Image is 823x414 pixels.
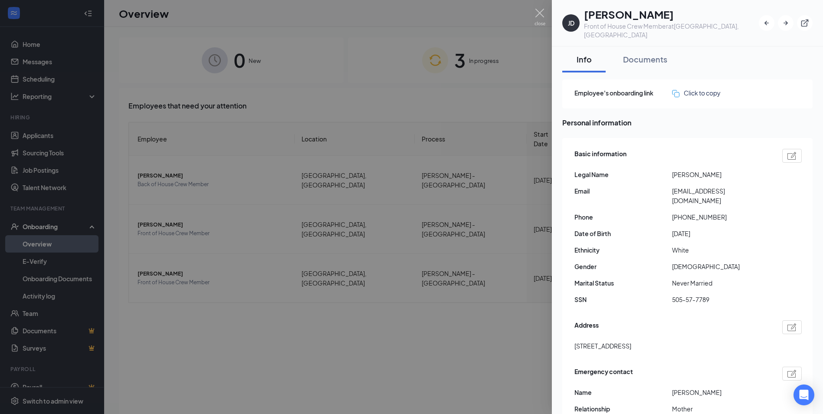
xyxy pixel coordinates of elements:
span: Legal Name [574,170,672,179]
span: Marital Status [574,278,672,288]
span: Mother [672,404,770,414]
span: [PERSON_NAME] [672,170,770,179]
div: JD [568,19,574,27]
button: ArrowLeftNew [759,15,774,31]
span: Basic information [574,149,626,163]
span: Never Married [672,278,770,288]
button: ArrowRight [778,15,793,31]
div: Front of House Crew Member at [GEOGRAPHIC_DATA], [GEOGRAPHIC_DATA] [584,22,759,39]
button: Click to copy [672,88,721,98]
img: click-to-copy.71757273a98fde459dfc.svg [672,90,679,97]
div: Open Intercom Messenger [793,384,814,405]
span: Address [574,320,599,334]
h1: [PERSON_NAME] [584,7,759,22]
span: Name [574,388,672,397]
div: Info [571,54,597,65]
span: Relationship [574,404,672,414]
span: [PERSON_NAME] [672,388,770,397]
span: White [672,245,770,255]
span: Date of Birth [574,229,672,238]
span: SSN [574,295,672,304]
span: Employee's onboarding link [574,88,672,98]
span: Ethnicity [574,245,672,255]
span: Personal information [562,117,813,128]
span: Gender [574,262,672,271]
svg: ExternalLink [800,19,809,27]
span: [EMAIL_ADDRESS][DOMAIN_NAME] [672,186,770,205]
span: Phone [574,212,672,222]
span: [PHONE_NUMBER] [672,212,770,222]
span: 505-57-7789 [672,295,770,304]
svg: ArrowRight [781,19,790,27]
svg: ArrowLeftNew [762,19,771,27]
button: ExternalLink [797,15,813,31]
span: Email [574,186,672,196]
span: [DATE] [672,229,770,238]
div: Documents [623,54,667,65]
span: Emergency contact [574,367,633,381]
span: [STREET_ADDRESS] [574,341,631,351]
span: [DEMOGRAPHIC_DATA] [672,262,770,271]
